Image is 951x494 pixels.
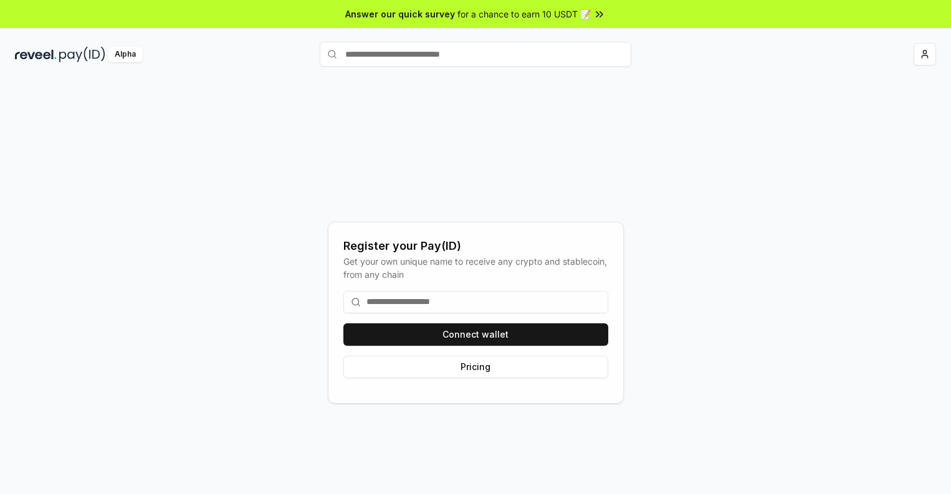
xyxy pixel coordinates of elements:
img: pay_id [59,47,105,62]
img: reveel_dark [15,47,57,62]
button: Connect wallet [343,323,608,346]
span: for a chance to earn 10 USDT 📝 [457,7,591,21]
button: Pricing [343,356,608,378]
span: Answer our quick survey [345,7,455,21]
div: Alpha [108,47,143,62]
div: Register your Pay(ID) [343,237,608,255]
div: Get your own unique name to receive any crypto and stablecoin, from any chain [343,255,608,281]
